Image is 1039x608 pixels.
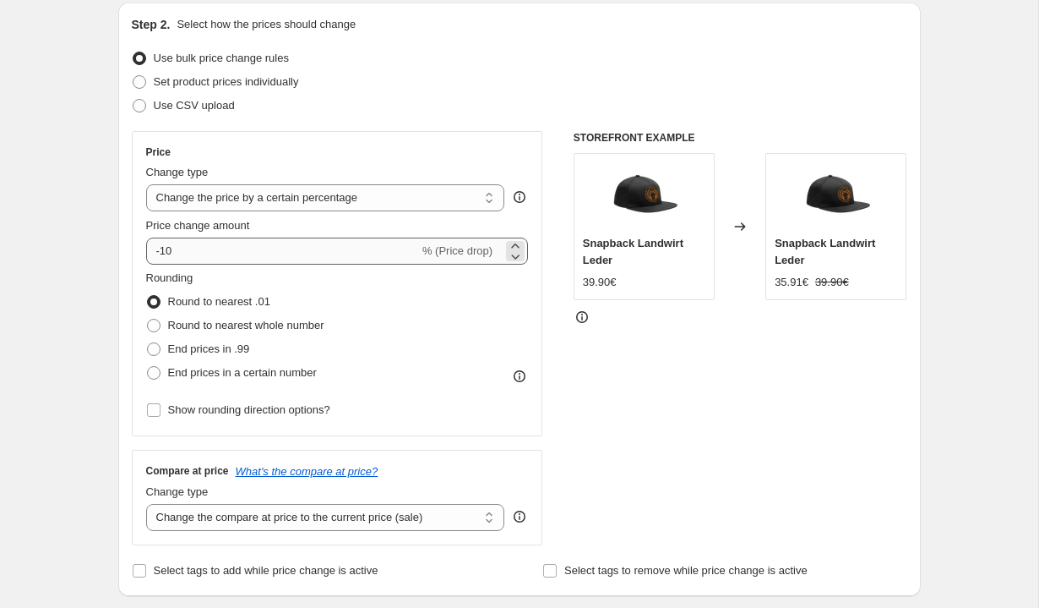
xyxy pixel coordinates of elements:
span: Change type [146,166,209,178]
span: Select tags to add while price change is active [154,564,378,577]
p: Select how the prices should change [177,16,356,33]
span: % (Price drop) [422,244,492,257]
h3: Compare at price [146,464,229,478]
div: help [511,189,528,205]
span: Rounding [146,271,193,284]
div: help [511,508,528,525]
span: Set product prices individually [154,75,299,88]
img: landwirt_80x.png [802,162,870,230]
span: End prices in .99 [168,342,250,355]
div: 39.90€ [583,274,617,291]
h6: STOREFRONT EXAMPLE [574,131,907,145]
strike: 39.90€ [815,274,849,291]
span: Select tags to remove while price change is active [564,564,808,577]
span: Change type [146,485,209,498]
span: Round to nearest whole number [168,319,324,331]
span: Use CSV upload [154,99,235,112]
span: Snapback Landwirt Leder [775,237,875,266]
span: End prices in a certain number [168,366,317,379]
h2: Step 2. [132,16,171,33]
button: What's the compare at price? [236,465,378,478]
h3: Price [146,145,171,159]
img: landwirt_80x.png [610,162,677,230]
div: 35.91€ [775,274,808,291]
span: Round to nearest .01 [168,295,270,308]
span: Show rounding direction options? [168,403,330,416]
input: -15 [146,238,419,265]
span: Price change amount [146,219,250,232]
span: Use bulk price change rules [154,52,289,64]
span: Snapback Landwirt Leder [583,237,683,266]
